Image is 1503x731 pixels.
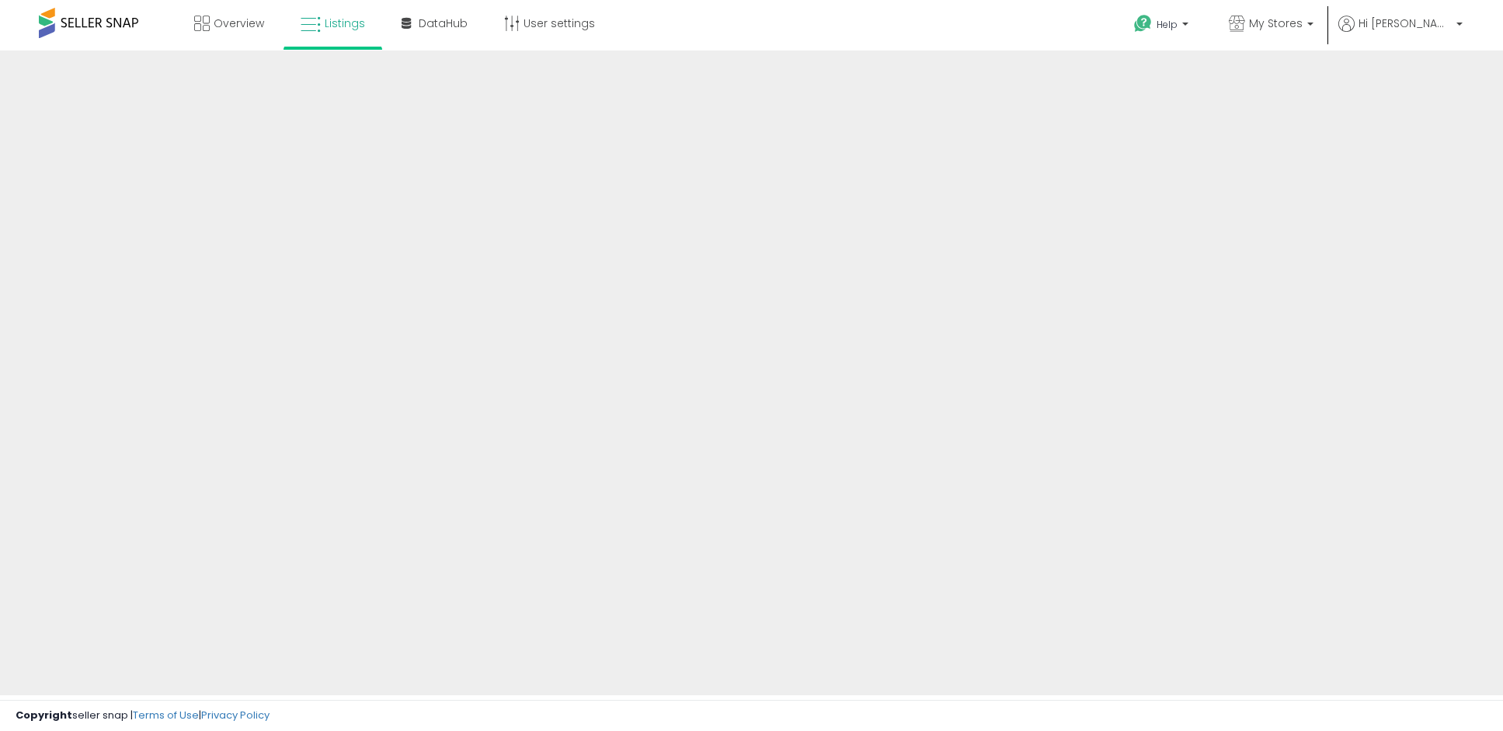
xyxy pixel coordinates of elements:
[1122,2,1204,50] a: Help
[419,16,468,31] span: DataHub
[1249,16,1303,31] span: My Stores
[214,16,264,31] span: Overview
[1359,16,1452,31] span: Hi [PERSON_NAME]
[1133,14,1153,33] i: Get Help
[1338,16,1463,50] a: Hi [PERSON_NAME]
[325,16,365,31] span: Listings
[1157,18,1178,31] span: Help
